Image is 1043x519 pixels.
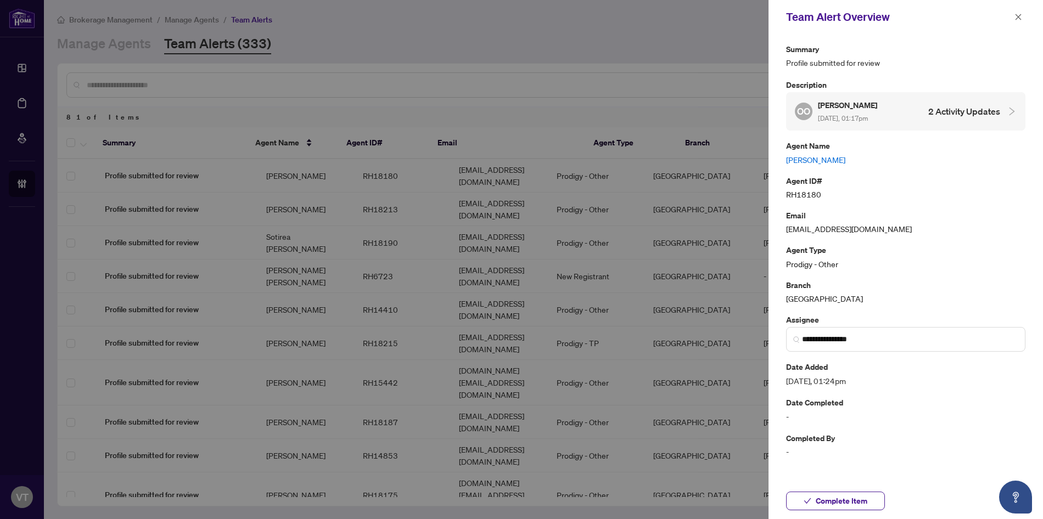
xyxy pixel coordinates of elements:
[786,445,1025,458] span: -
[786,174,1025,200] div: RH18180
[786,92,1025,131] div: OO[PERSON_NAME] [DATE], 01:17pm2 Activity Updates
[786,209,1025,235] div: [EMAIL_ADDRESS][DOMAIN_NAME]
[786,78,1025,91] p: Description
[786,57,1025,69] span: Profile submitted for review
[786,244,1025,256] p: Agent Type
[786,492,885,510] button: Complete Item
[786,139,1025,152] p: Agent Name
[786,279,1025,304] div: [GEOGRAPHIC_DATA]
[786,375,1025,387] span: [DATE], 01:24pm
[786,360,1025,373] p: Date Added
[786,432,1025,444] p: Completed By
[797,104,810,119] span: OO
[793,336,800,343] img: search_icon
[804,497,811,505] span: check
[818,99,879,111] h5: [PERSON_NAME]
[786,209,1025,222] p: Email
[1014,13,1022,21] span: close
[1007,106,1017,116] span: collapsed
[786,9,1011,25] div: Team Alert Overview
[786,313,1025,326] p: Assignee
[818,114,868,122] span: [DATE], 01:17pm
[786,43,1025,55] p: Summary
[928,105,1000,118] h4: 2 Activity Updates
[786,410,1025,423] span: -
[786,244,1025,269] div: Prodigy - Other
[786,154,1025,166] a: [PERSON_NAME]
[816,492,867,510] span: Complete Item
[786,396,1025,409] p: Date Completed
[786,174,1025,187] p: Agent ID#
[786,279,1025,291] p: Branch
[999,481,1032,514] button: Open asap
